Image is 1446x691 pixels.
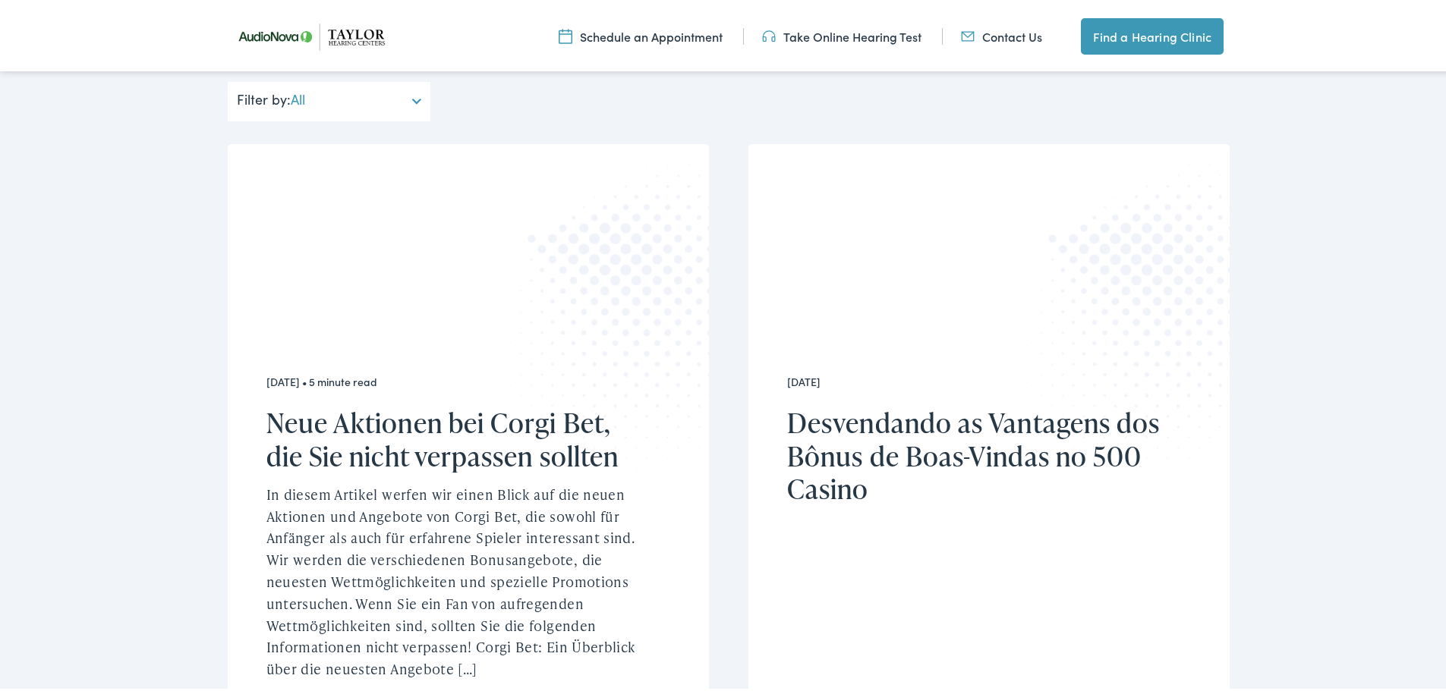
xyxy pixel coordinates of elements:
a: Take Online Hearing Test [762,25,921,42]
div: [DATE] [787,372,1172,385]
a: Find a Hearing Clinic [1081,15,1224,52]
img: utility icon [762,25,776,42]
a: Contact Us [961,25,1042,42]
h2: Desvendando as Vantagens dos Bônus de Boas-Vindas no 500 Casino [787,404,1172,502]
img: utility icon [961,25,975,42]
div: [DATE] • 5 minute read [266,372,651,385]
a: Schedule an Appointment [559,25,723,42]
div: Filter by: [228,79,430,118]
h2: Neue Aktionen bei Corgi Bet, die Sie nicht verpassen sollten [266,404,651,469]
img: utility icon [559,25,572,42]
p: In diesem Artikel werfen wir einen Blick auf die neuen Aktionen und Angebote von Corgi Bet, die s... [266,481,651,677]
